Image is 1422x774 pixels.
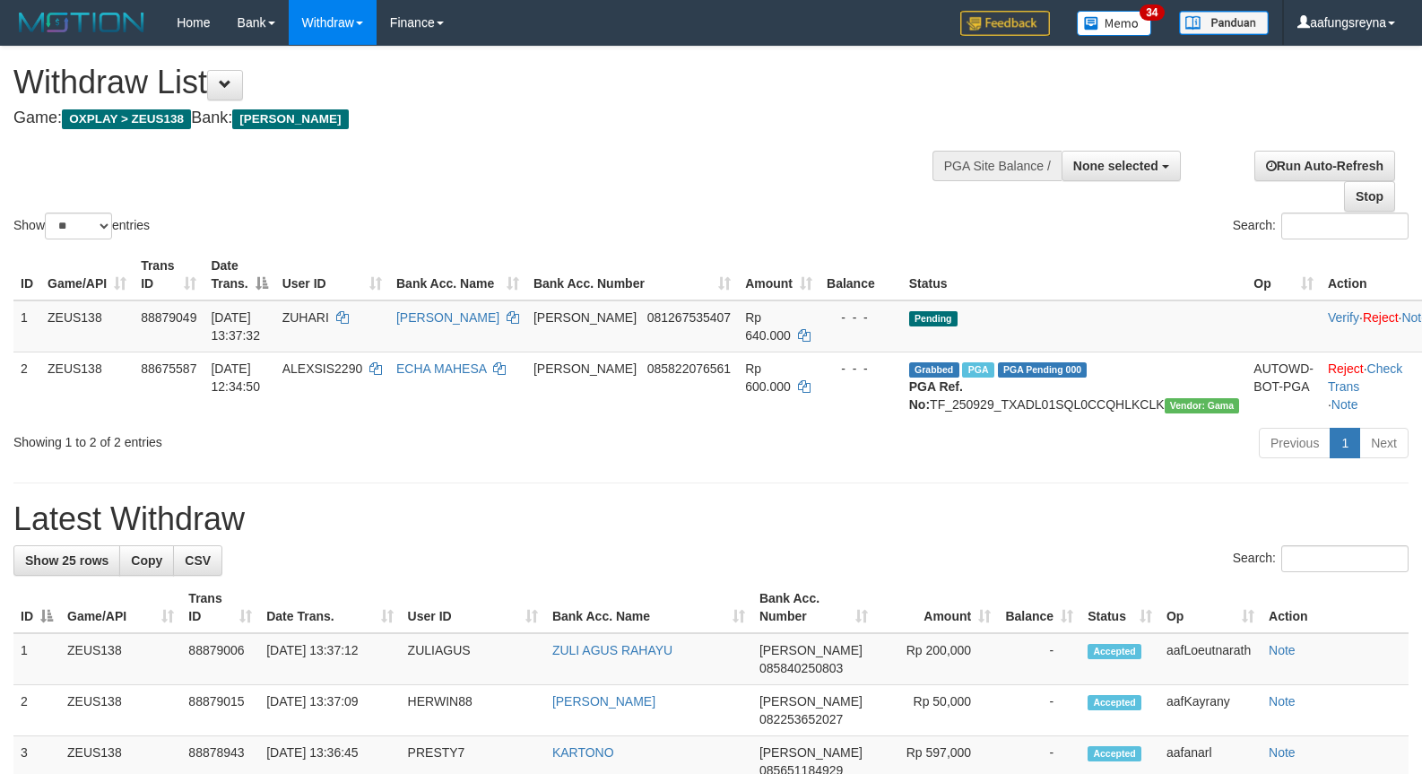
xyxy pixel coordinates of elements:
td: 88879006 [181,633,259,685]
th: Bank Acc. Name: activate to sort column ascending [545,582,752,633]
span: 88675587 [141,361,196,376]
td: aafLoeutnarath [1159,633,1262,685]
th: Status: activate to sort column ascending [1080,582,1159,633]
input: Search: [1281,545,1409,572]
a: Note [1269,745,1296,760]
a: ECHA MAHESA [396,361,486,376]
span: OXPLAY > ZEUS138 [62,109,191,129]
img: Button%20Memo.svg [1077,11,1152,36]
th: Action [1262,582,1409,633]
input: Search: [1281,213,1409,239]
td: 2 [13,685,60,736]
a: Reject [1363,310,1399,325]
span: Accepted [1088,644,1141,659]
th: Balance [819,249,902,300]
th: Amount: activate to sort column ascending [738,249,819,300]
span: [PERSON_NAME] [533,310,637,325]
th: Op: activate to sort column ascending [1246,249,1321,300]
a: [PERSON_NAME] [552,694,655,709]
a: Note [1269,643,1296,657]
span: None selected [1073,159,1158,173]
span: Copy 085822076561 to clipboard [647,361,731,376]
th: Bank Acc. Name: activate to sort column ascending [389,249,526,300]
a: [PERSON_NAME] [396,310,499,325]
a: Run Auto-Refresh [1254,151,1395,181]
a: Note [1331,397,1358,412]
th: Amount: activate to sort column ascending [875,582,998,633]
th: Date Trans.: activate to sort column ascending [259,582,400,633]
th: Trans ID: activate to sort column ascending [134,249,204,300]
td: ZULIAGUS [401,633,545,685]
td: ZEUS138 [60,685,181,736]
span: Copy 081267535407 to clipboard [647,310,731,325]
div: Showing 1 to 2 of 2 entries [13,426,579,451]
h1: Withdraw List [13,65,930,100]
td: AUTOWD-BOT-PGA [1246,352,1321,421]
td: - [998,633,1080,685]
span: Copy [131,553,162,568]
a: Show 25 rows [13,545,120,576]
div: - - - [827,360,895,378]
a: KARTONO [552,745,614,760]
span: Grabbed [909,362,959,378]
a: CSV [173,545,222,576]
th: Trans ID: activate to sort column ascending [181,582,259,633]
td: Rp 50,000 [875,685,998,736]
img: panduan.png [1179,11,1269,35]
td: Rp 200,000 [875,633,998,685]
a: Stop [1344,181,1395,212]
td: 88879015 [181,685,259,736]
td: 1 [13,300,40,352]
label: Search: [1233,545,1409,572]
th: Bank Acc. Number: activate to sort column ascending [526,249,738,300]
span: 34 [1140,4,1164,21]
td: TF_250929_TXADL01SQL0CCQHLKCLK [902,352,1247,421]
td: 2 [13,352,40,421]
th: Op: activate to sort column ascending [1159,582,1262,633]
th: ID [13,249,40,300]
button: None selected [1062,151,1181,181]
th: Date Trans.: activate to sort column descending [204,249,274,300]
a: Previous [1259,428,1331,458]
td: [DATE] 13:37:12 [259,633,400,685]
label: Search: [1233,213,1409,239]
td: HERWIN88 [401,685,545,736]
span: Accepted [1088,695,1141,710]
span: PGA Pending [998,362,1088,378]
td: - [998,685,1080,736]
span: [DATE] 12:34:50 [211,361,260,394]
div: - - - [827,309,895,326]
th: Game/API: activate to sort column ascending [40,249,134,300]
a: Verify [1328,310,1359,325]
td: 1 [13,633,60,685]
span: [PERSON_NAME] [232,109,348,129]
span: Rp 600.000 [745,361,791,394]
span: [PERSON_NAME] [533,361,637,376]
td: aafKayrany [1159,685,1262,736]
td: ZEUS138 [60,633,181,685]
th: Bank Acc. Number: activate to sort column ascending [752,582,875,633]
span: Marked by aafpengsreynich [962,362,993,378]
a: 1 [1330,428,1360,458]
span: ZUHARI [282,310,329,325]
th: ID: activate to sort column descending [13,582,60,633]
span: CSV [185,553,211,568]
span: ALEXSIS2290 [282,361,363,376]
td: [DATE] 13:37:09 [259,685,400,736]
a: Copy [119,545,174,576]
th: User ID: activate to sort column ascending [275,249,389,300]
th: Balance: activate to sort column ascending [998,582,1080,633]
span: Accepted [1088,746,1141,761]
a: Next [1359,428,1409,458]
span: Vendor URL: https://trx31.1velocity.biz [1165,398,1240,413]
span: [PERSON_NAME] [759,745,863,760]
div: PGA Site Balance / [932,151,1062,181]
a: Check Trans [1328,361,1402,394]
select: Showentries [45,213,112,239]
span: Copy 082253652027 to clipboard [759,712,843,726]
a: Note [1269,694,1296,709]
th: Status [902,249,1247,300]
span: Show 25 rows [25,553,108,568]
img: MOTION_logo.png [13,9,150,36]
img: Feedback.jpg [960,11,1050,36]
